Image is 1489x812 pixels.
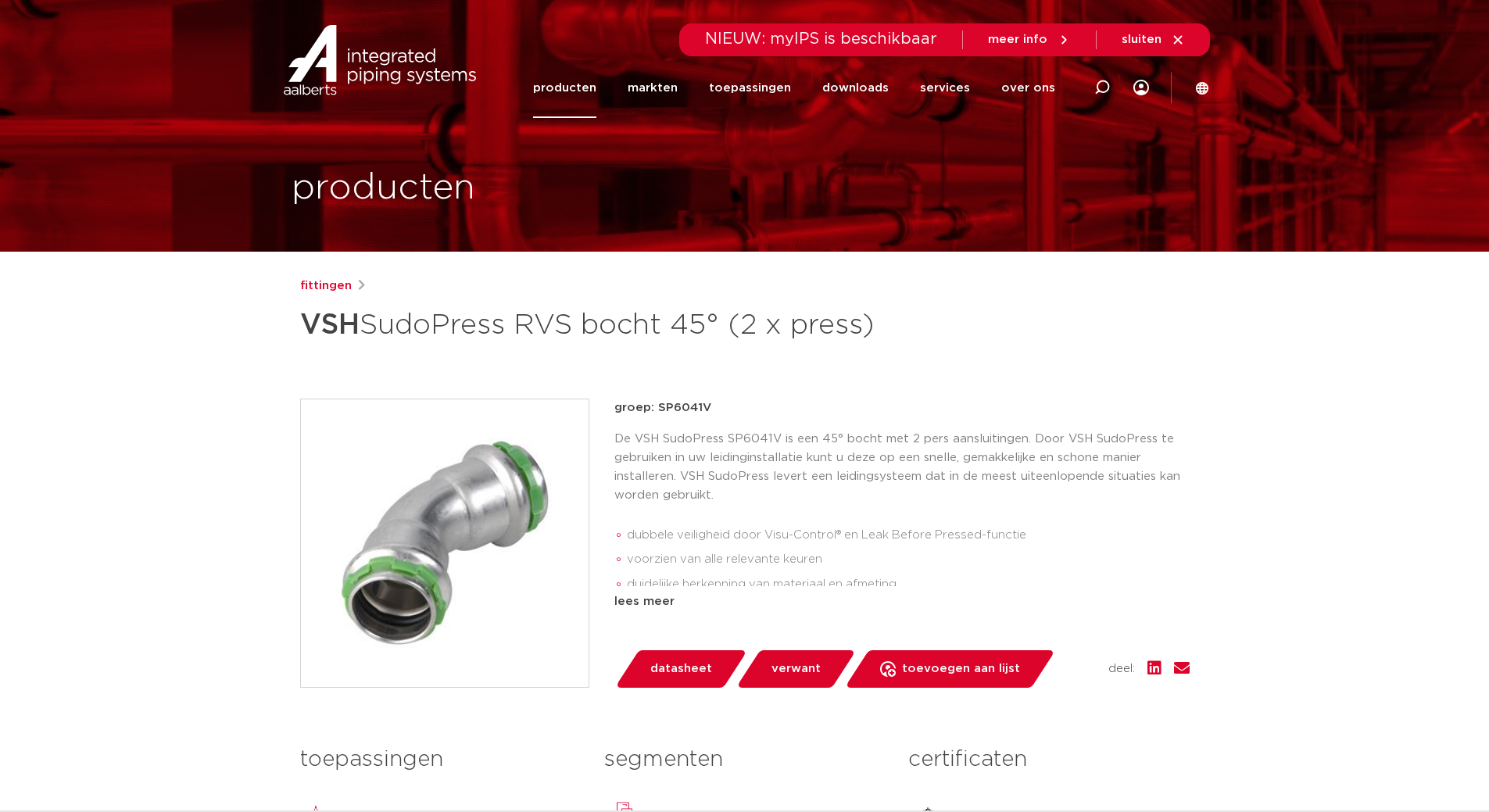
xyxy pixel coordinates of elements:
h3: segmenten [604,744,885,775]
span: toevoegen aan lijst [902,656,1020,681]
img: Product Image for VSH SudoPress RVS bocht 45° (2 x press) [301,399,589,687]
a: verwant [736,650,856,688]
a: markten [628,58,678,118]
a: datasheet [614,650,747,688]
div: lees meer [614,592,1190,611]
a: downloads [822,58,889,118]
h3: certificaten [908,744,1189,775]
span: deel: [1108,660,1135,678]
h1: SudoPress RVS bocht 45° (2 x press) [300,302,887,349]
li: dubbele veiligheid door Visu-Control® en Leak Before Pressed-functie [627,523,1190,548]
strong: VSH [300,311,360,339]
span: meer info [988,34,1047,45]
a: services [920,58,970,118]
nav: Menu [533,58,1055,118]
a: sluiten [1122,33,1185,47]
a: over ons [1001,58,1055,118]
span: NIEUW: myIPS is beschikbaar [705,31,937,47]
p: De VSH SudoPress SP6041V is een 45° bocht met 2 pers aansluitingen. Door VSH SudoPress te gebruik... [614,430,1190,505]
a: fittingen [300,277,352,295]
a: producten [533,58,596,118]
h3: toepassingen [300,744,581,775]
a: meer info [988,33,1071,47]
p: groep: SP6041V [614,399,1190,417]
span: verwant [771,656,821,681]
a: toepassingen [709,58,791,118]
li: duidelijke herkenning van materiaal en afmeting [627,572,1190,597]
span: sluiten [1122,34,1161,45]
li: voorzien van alle relevante keuren [627,547,1190,572]
h1: producten [292,163,475,213]
span: datasheet [650,656,712,681]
